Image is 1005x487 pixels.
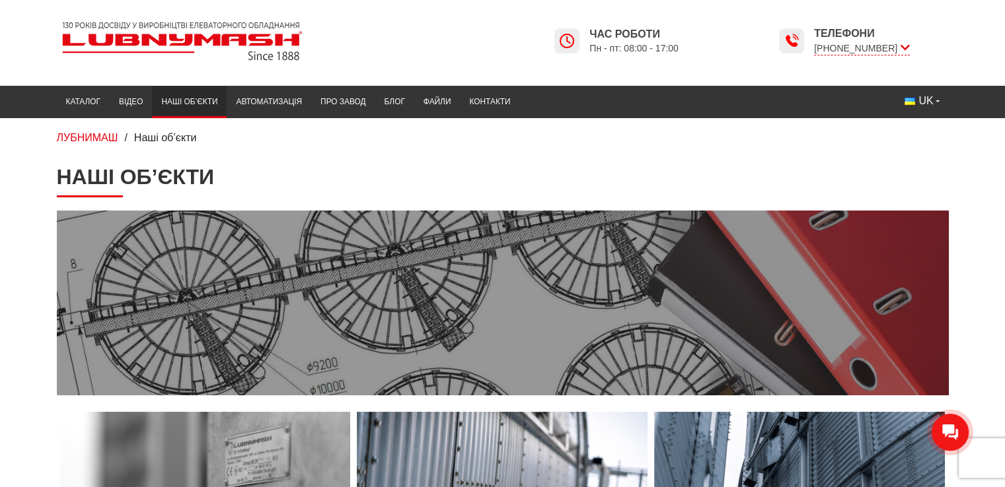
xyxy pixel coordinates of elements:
a: Наші об’єкти [152,89,227,115]
img: Lubnymash time icon [784,33,800,49]
a: Автоматизація [227,89,311,115]
span: Час роботи [589,27,679,42]
a: Про завод [311,89,375,115]
a: ЛУБНИМАШ [57,132,118,143]
a: Контакти [460,89,519,115]
a: Блог [375,89,414,115]
span: / [124,132,127,143]
img: Lubnymash [57,16,308,66]
a: Файли [414,89,461,115]
span: Наші об’єкти [134,132,197,143]
span: Пн - пт: 08:00 - 17:00 [589,42,679,55]
img: Lubnymash time icon [559,33,575,49]
span: Телефони [814,26,910,41]
a: Каталог [57,89,110,115]
span: [PHONE_NUMBER] [814,42,910,55]
span: UK [918,94,933,108]
h1: Наші об’єкти [57,164,949,197]
a: Відео [110,89,152,115]
img: Українська [905,98,915,105]
button: UK [895,89,948,113]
